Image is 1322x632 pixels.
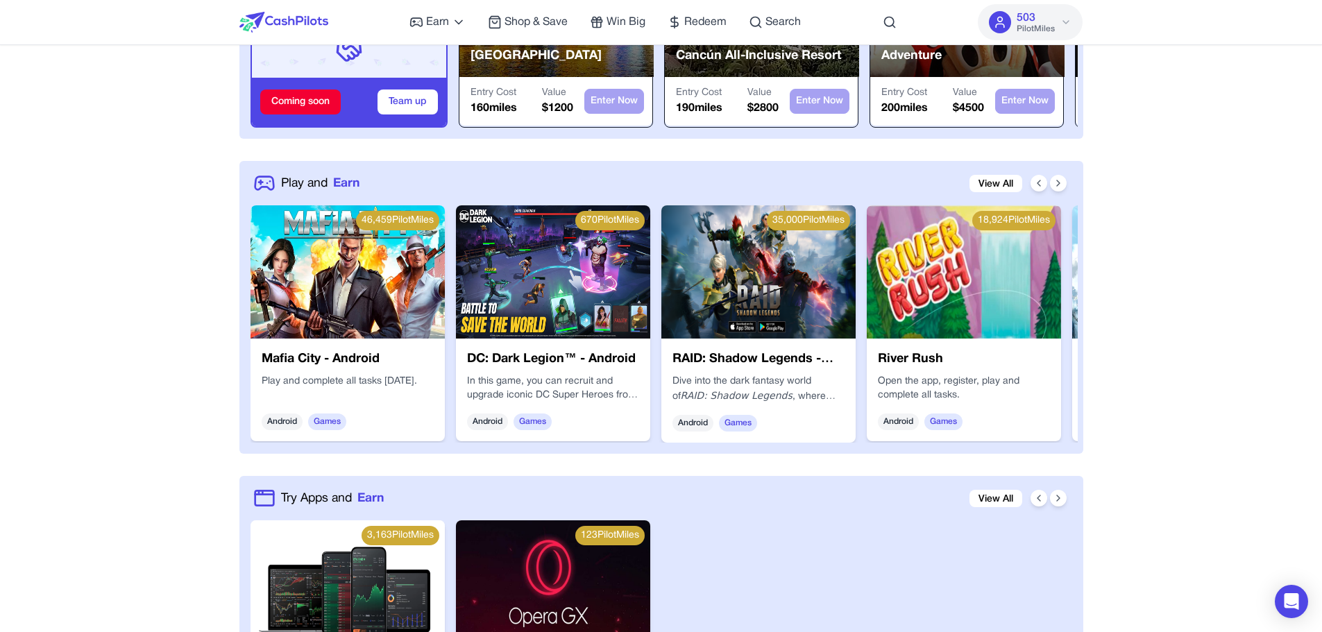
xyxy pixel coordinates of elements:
p: 190 miles [676,100,722,117]
span: Earn [357,489,384,507]
img: CashPilots Logo [239,12,328,33]
span: Play and [281,174,328,192]
span: Games [308,413,346,430]
img: cd3c5e61-d88c-4c75-8e93-19b3db76cddd.webp [867,205,1061,339]
div: Play and complete all tasks [DATE]. [262,375,434,402]
h3: Mafia City - Android [262,350,434,369]
a: Win Big [590,14,645,31]
button: 503PilotMiles [978,4,1083,40]
p: Entry Cost [471,86,517,100]
p: In this game, you can recruit and upgrade iconic DC Super Heroes from the Justice League such as ... [467,375,639,402]
span: Earn [426,14,449,31]
p: Cancún All-Inclusive Resort [676,46,841,66]
div: 18,924 PilotMiles [972,211,1056,230]
img: nRLw6yM7nDBu.webp [661,205,856,339]
span: Redeem [684,14,727,31]
a: Try Apps andEarn [281,489,384,507]
div: Open the app, register, play and complete all tasks. [878,375,1050,402]
p: Value [747,86,779,100]
p: Disney World Family Adventure [881,26,1065,67]
img: 458eefe5-aead-4420-8b58-6e94704f1244.jpg [251,205,445,339]
div: Coming soon [260,89,341,114]
p: 200 miles [881,100,928,117]
span: Earn [333,174,359,192]
div: 123 PilotMiles [575,526,645,545]
span: 503 [1017,10,1035,26]
p: $ 4500 [953,100,984,117]
p: $ 1200 [542,100,573,117]
p: 160 miles [471,100,517,117]
span: Android [878,413,919,430]
a: Redeem [668,14,727,31]
button: Enter Now [584,89,644,114]
p: Value [953,86,984,100]
button: Enter Now [790,89,849,114]
a: View All [969,490,1022,507]
div: 46,459 PilotMiles [356,211,439,230]
p: $ 2800 [747,100,779,117]
span: Search [765,14,801,31]
p: Dive into the dark fantasy world of , where every decision shapes your legendary journey. [672,375,845,404]
button: Team up [378,89,438,114]
span: Android [672,415,713,432]
p: Entry Cost [676,86,722,100]
a: View All [969,175,1022,192]
h3: DC: Dark Legion™ - Android [467,350,639,369]
h3: RAID: Shadow Legends - Android [672,350,845,369]
button: Enter Now [995,89,1055,114]
em: RAID: Shadow Legends [681,390,793,401]
span: Games [924,413,963,430]
p: Value [542,86,573,100]
span: Shop & Save [505,14,568,31]
span: Win Big [607,14,645,31]
a: Earn [409,14,466,31]
a: Play andEarn [281,174,359,192]
span: Try Apps and [281,489,352,507]
a: Shop & Save [488,14,568,31]
span: Android [467,413,508,430]
p: Entry Cost [881,86,928,100]
div: 35,000 PilotMiles [767,211,850,230]
img: 75fe42d1-c1a6-4a8c-8630-7b3dc285bdf3.jpg [1072,205,1266,339]
div: 3,163 PilotMiles [362,526,439,545]
span: Android [262,413,303,430]
div: Open Intercom Messenger [1275,585,1308,618]
span: PilotMiles [1017,24,1055,35]
span: Games [719,415,757,432]
span: Games [514,413,552,430]
p: VIP Weekend in [GEOGRAPHIC_DATA] [471,26,654,67]
a: Search [749,14,801,31]
div: 670 PilotMiles [575,211,645,230]
img: 414aa5d1-4f6b-495c-9236-e0eac1aeedf4.jpg [456,205,650,339]
h3: River Rush [878,350,1050,369]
